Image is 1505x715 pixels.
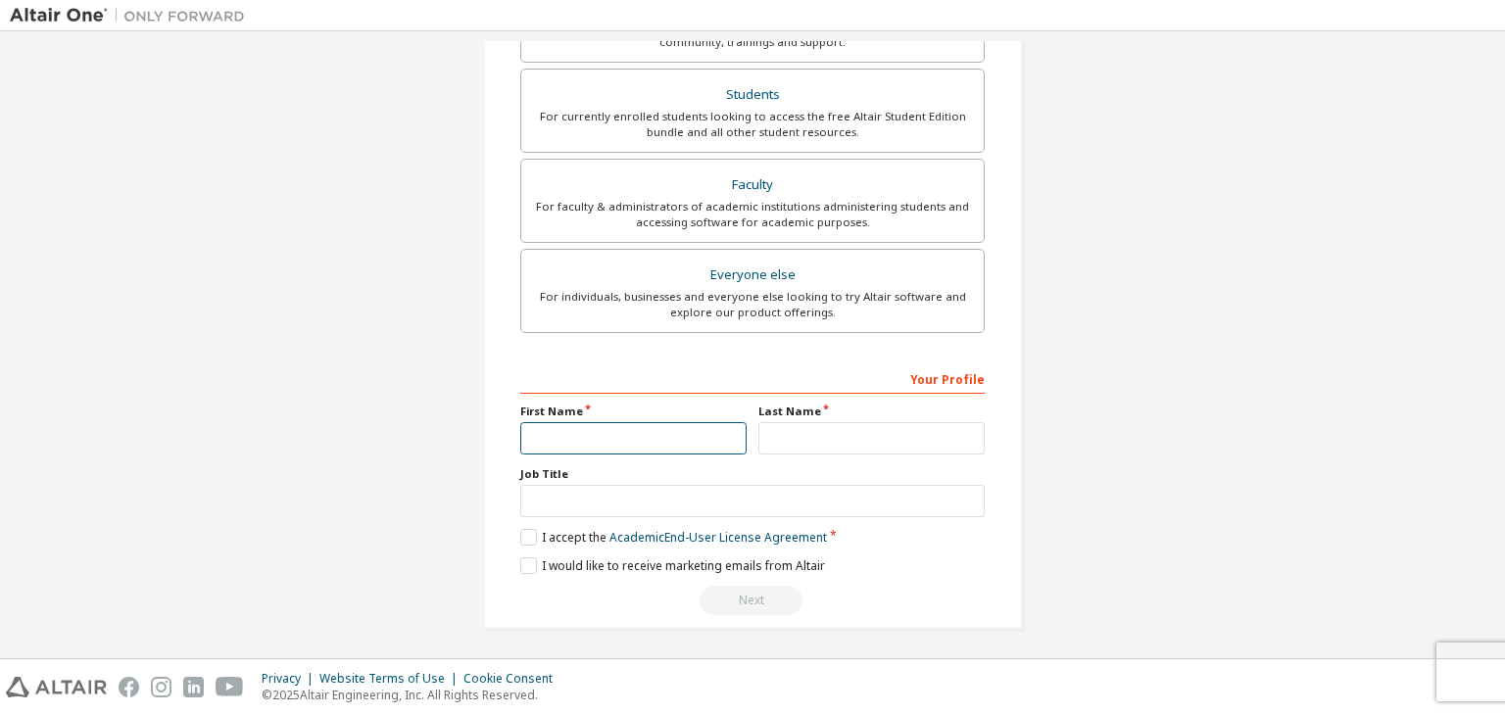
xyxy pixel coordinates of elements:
[216,677,244,697] img: youtube.svg
[262,687,564,703] p: © 2025 Altair Engineering, Inc. All Rights Reserved.
[319,671,463,687] div: Website Terms of Use
[520,529,827,546] label: I accept the
[520,586,985,615] div: Please wait while checking email ...
[533,199,972,230] div: For faculty & administrators of academic institutions administering students and accessing softwa...
[533,109,972,140] div: For currently enrolled students looking to access the free Altair Student Edition bundle and all ...
[520,466,985,482] label: Job Title
[520,404,747,419] label: First Name
[520,362,985,394] div: Your Profile
[758,404,985,419] label: Last Name
[183,677,204,697] img: linkedin.svg
[463,671,564,687] div: Cookie Consent
[151,677,171,697] img: instagram.svg
[262,671,319,687] div: Privacy
[533,81,972,109] div: Students
[533,289,972,320] div: For individuals, businesses and everyone else looking to try Altair software and explore our prod...
[533,262,972,289] div: Everyone else
[6,677,107,697] img: altair_logo.svg
[609,529,827,546] a: Academic End-User License Agreement
[533,171,972,199] div: Faculty
[520,557,825,574] label: I would like to receive marketing emails from Altair
[119,677,139,697] img: facebook.svg
[10,6,255,25] img: Altair One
